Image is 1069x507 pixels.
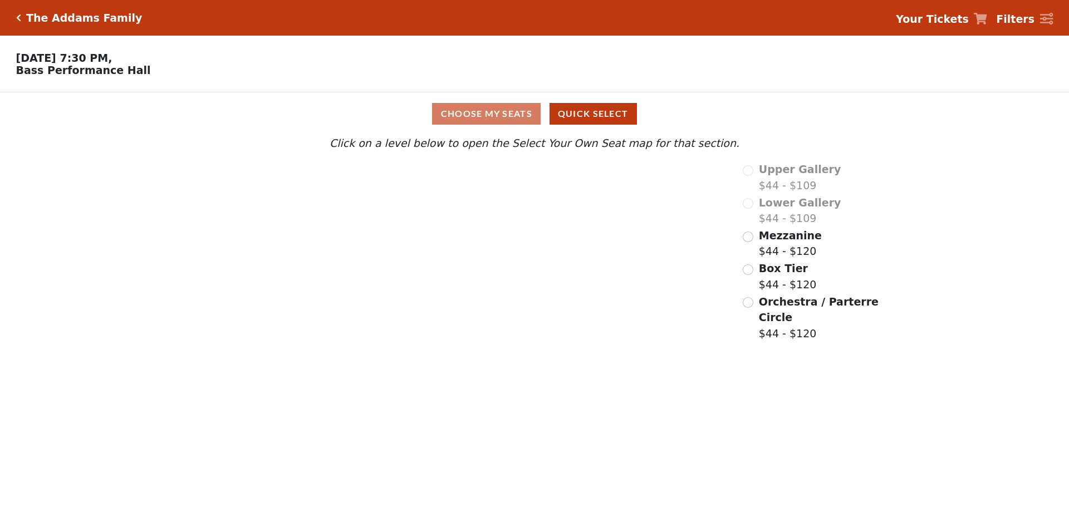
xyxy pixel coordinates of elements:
[759,196,841,209] span: Lower Gallery
[896,11,987,27] a: Your Tickets
[996,11,1053,27] a: Filters
[759,228,822,259] label: $44 - $120
[759,262,808,274] span: Box Tier
[759,294,880,342] label: $44 - $120
[996,13,1034,25] strong: Filters
[759,229,822,242] span: Mezzanine
[759,296,879,324] span: Orchestra / Parterre Circle
[759,163,841,175] span: Upper Gallery
[283,213,511,286] path: Lower Gallery - Seats Available: 0
[16,14,21,22] a: Click here to go back to filters
[26,12,142,24] h5: The Addams Family
[385,350,603,481] path: Orchestra / Parterre Circle - Seats Available: 99
[550,103,637,125] button: Quick Select
[759,260,817,292] label: $44 - $120
[266,171,481,223] path: Upper Gallery - Seats Available: 0
[759,161,841,193] label: $44 - $109
[896,13,969,25] strong: Your Tickets
[759,195,841,227] label: $44 - $109
[141,135,928,151] p: Click on a level below to open the Select Your Own Seat map for that section.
